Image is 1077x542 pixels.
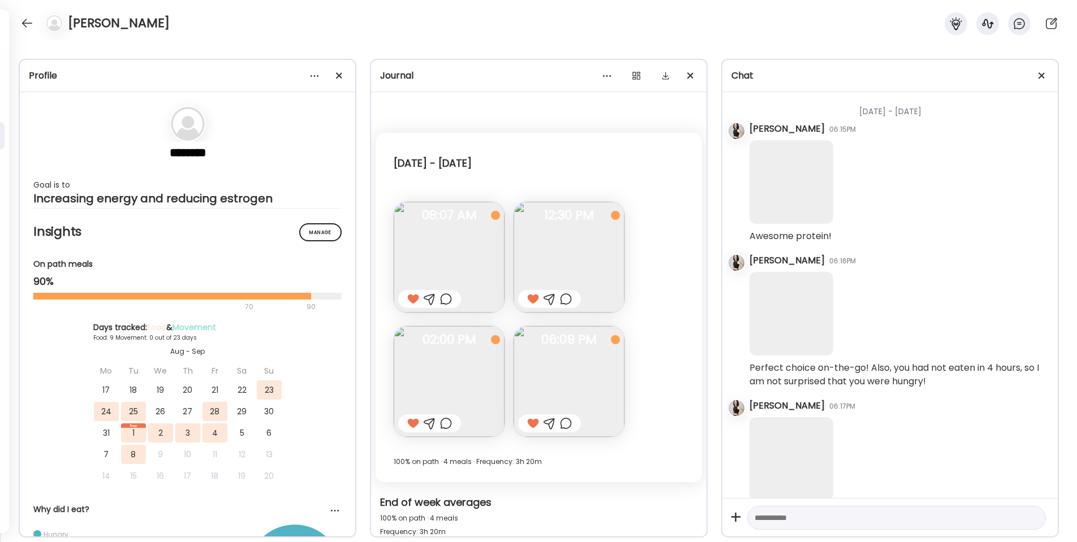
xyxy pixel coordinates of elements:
[93,346,282,357] div: Aug - Sep
[94,361,119,380] div: Mo
[121,466,146,485] div: 15
[33,504,342,515] div: Why did I eat?
[829,124,856,135] div: 06:15PM
[148,466,173,485] div: 16
[257,423,282,443] div: 6
[731,69,1049,83] div: Chat
[749,254,825,267] div: [PERSON_NAME]
[729,400,744,416] img: avatars%2FK2Bu7Xo6AVSGXUm5XQ7fc9gyUPu1
[394,202,505,313] img: images%2F3nese1ql2FRyUWZEIMaqTxcj5263%2FQrqvSv36j7989ukYazuF%2FhSkHUZhwfg6KADuC3Q9o_240
[203,380,227,400] div: 21
[121,423,146,443] div: 1
[729,255,744,271] img: avatars%2FK2Bu7Xo6AVSGXUm5XQ7fc9gyUPu1
[230,361,255,380] div: Sa
[749,92,1049,122] div: [DATE] - [DATE]
[46,15,62,31] img: bg-avatar-default.svg
[33,258,342,270] div: On path meals
[121,402,146,421] div: 25
[230,445,255,464] div: 12
[380,496,697,511] div: End of week averages
[175,380,200,400] div: 20
[175,423,200,443] div: 3
[514,202,624,313] img: images%2F3nese1ql2FRyUWZEIMaqTxcj5263%2FqOLG9IOAMGfn0JhpYXk7%2FCcLZyPFllchfxLPh0dbD_240
[749,361,1049,388] div: Perfect choice on-the-go! Also, you had not eaten in 4 hours, so I am not surprised that you were...
[33,192,342,205] div: Increasing energy and reducing estrogen
[171,107,205,141] img: bg-avatar-default.svg
[729,123,744,139] img: avatars%2FK2Bu7Xo6AVSGXUm5XQ7fc9gyUPu1
[203,466,227,485] div: 18
[175,402,200,421] div: 27
[257,466,282,485] div: 20
[68,14,170,32] h4: [PERSON_NAME]
[749,122,825,136] div: [PERSON_NAME]
[203,445,227,464] div: 11
[203,402,227,421] div: 28
[829,256,856,266] div: 06:16PM
[829,401,855,411] div: 06:17PM
[380,69,697,83] div: Journal
[94,466,119,485] div: 14
[94,402,119,421] div: 24
[514,335,624,345] span: 06:09 PM
[147,322,166,333] span: Food
[148,445,173,464] div: 9
[121,361,146,380] div: Tu
[121,445,146,464] div: 8
[257,402,282,421] div: 30
[121,423,146,428] div: Sep
[230,466,255,485] div: 19
[148,380,173,400] div: 19
[394,157,472,170] div: [DATE] - [DATE]
[33,300,303,314] div: 70
[305,300,317,314] div: 90
[230,402,255,421] div: 29
[44,530,68,539] div: Hungry
[175,445,200,464] div: 10
[394,326,505,437] img: images%2F3nese1ql2FRyUWZEIMaqTxcj5263%2Ft5B7KU6bbmtpAfSeG1dF%2FMjc6Qu7MVrnv32sC16BZ_240
[749,399,825,413] div: [PERSON_NAME]
[33,223,342,240] h2: Insights
[148,402,173,421] div: 26
[121,380,146,400] div: 18
[257,361,282,380] div: Su
[203,423,227,443] div: 4
[394,210,505,220] span: 08:07 AM
[299,223,342,241] div: Manage
[514,210,624,220] span: 12:30 PM
[394,455,684,469] div: 100% on path · 4 meals · Frequency: 3h 20m
[380,511,697,539] div: 100% on path · 4 meals Frequency: 3h 20m
[514,326,624,437] img: images%2F3nese1ql2FRyUWZEIMaqTxcj5263%2FIhVjoZSRMg0LHKFvahbP%2F76oHv2D15sq323xCYCMM_240
[175,466,200,485] div: 17
[230,423,255,443] div: 5
[257,380,282,400] div: 23
[230,380,255,400] div: 22
[29,69,346,83] div: Profile
[94,423,119,443] div: 31
[94,380,119,400] div: 17
[93,333,282,342] div: Food: 9 Movement: 0 out of 23 days
[173,322,216,333] span: Movement
[148,361,173,380] div: We
[203,361,227,380] div: Fr
[257,445,282,464] div: 13
[94,445,119,464] div: 7
[148,423,173,443] div: 2
[749,229,832,243] div: Awesome protein!
[394,335,505,345] span: 02:00 PM
[93,322,282,333] div: Days tracked: &
[175,361,200,380] div: Th
[33,275,342,288] div: 90%
[33,178,342,192] div: Goal is to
